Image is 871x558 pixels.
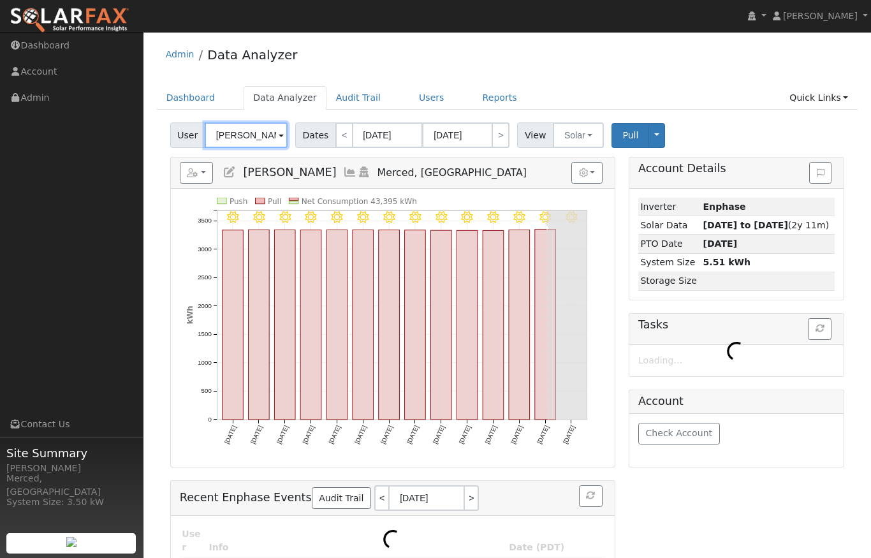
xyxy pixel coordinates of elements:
[383,211,395,223] i: 8/06 - Clear
[513,211,525,223] i: 8/11 - Clear
[509,230,530,420] rect: onclick=""
[343,166,357,179] a: Multi-Series Graph
[268,197,281,206] text: Pull
[409,86,454,110] a: Users
[378,230,399,420] rect: onclick=""
[535,230,556,420] rect: onclick=""
[253,211,264,223] i: 8/01 - Clear
[305,211,316,223] i: 8/03 - Clear
[249,425,263,445] text: [DATE]
[208,416,212,423] text: 0
[223,425,238,445] text: [DATE]
[227,211,238,223] i: 7/31 - Clear
[638,216,701,235] td: Solar Data
[638,318,835,332] h5: Tasks
[170,122,205,148] span: User
[783,11,858,21] span: [PERSON_NAME]
[517,122,553,148] span: View
[377,166,527,179] span: Merced, [GEOGRAPHIC_DATA]
[10,7,129,34] img: SolarFax
[579,485,603,507] button: Refresh
[409,211,421,223] i: 8/07 - MostlyClear
[536,425,550,445] text: [DATE]
[379,425,394,445] text: [DATE]
[207,47,297,62] a: Data Analyzer
[180,485,606,511] h5: Recent Enphase Events
[638,253,701,272] td: System Size
[492,122,509,148] a: >
[201,388,212,395] text: 500
[638,162,835,175] h5: Account Details
[295,122,336,148] span: Dates
[300,230,321,420] rect: onclick=""
[205,122,288,148] input: Select a User
[198,246,212,253] text: 3000
[703,202,746,212] strong: ID: 3556718, authorized: 02/24/23
[638,198,701,216] td: Inverter
[198,274,212,281] text: 2500
[404,230,425,420] rect: onclick=""
[230,197,248,206] text: Push
[248,230,269,420] rect: onclick=""
[645,428,712,438] span: Check Account
[461,211,472,223] i: 8/09 - Clear
[279,211,290,223] i: 8/02 - Clear
[244,86,326,110] a: Data Analyzer
[638,235,701,253] td: PTO Date
[198,359,212,366] text: 1000
[6,472,136,499] div: Merced, [GEOGRAPHIC_DATA]
[223,166,237,179] a: Edit User (9184)
[243,166,336,179] span: [PERSON_NAME]
[703,220,788,230] strong: [DATE] to [DATE]
[275,425,289,445] text: [DATE]
[562,425,576,445] text: [DATE]
[222,230,243,420] rect: onclick=""
[198,331,212,338] text: 1500
[357,211,369,223] i: 8/05 - Clear
[780,86,858,110] a: Quick Links
[638,395,684,407] h5: Account
[539,211,551,223] i: 8/12 - Clear
[198,217,212,224] text: 3500
[331,211,342,223] i: 8/04 - Clear
[808,318,831,340] button: Refresh
[185,306,194,325] text: kWh
[487,211,499,223] i: 8/10 - Clear
[638,423,720,444] button: Check Account
[622,130,638,140] span: Pull
[553,122,604,148] button: Solar
[435,211,446,223] i: 8/08 - Clear
[457,425,472,445] text: [DATE]
[703,239,738,249] span: [DATE]
[465,485,479,511] a: >
[374,485,388,511] a: <
[357,166,371,179] a: Login As (last 10/01/2023 3:38:10 PM)
[431,425,446,445] text: [DATE]
[809,162,831,184] button: Issue History
[638,272,701,290] td: Storage Size
[326,86,390,110] a: Audit Trail
[6,444,136,462] span: Site Summary
[274,230,295,420] rect: onclick=""
[703,257,751,267] strong: 5.51 kWh
[335,122,353,148] a: <
[6,496,136,509] div: System Size: 3.50 kW
[157,86,225,110] a: Dashboard
[483,425,498,445] text: [DATE]
[457,231,478,420] rect: onclick=""
[611,123,649,148] button: Pull
[353,230,374,420] rect: onclick=""
[301,425,316,445] text: [DATE]
[312,487,371,509] a: Audit Trail
[430,230,451,420] rect: onclick=""
[66,537,77,547] img: retrieve
[327,425,342,445] text: [DATE]
[326,230,348,420] rect: onclick=""
[353,425,368,445] text: [DATE]
[483,231,504,420] rect: onclick=""
[301,197,416,206] text: Net Consumption 43,395 kWh
[509,425,524,445] text: [DATE]
[198,302,212,309] text: 2000
[703,220,830,230] span: (2y 11m)
[166,49,194,59] a: Admin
